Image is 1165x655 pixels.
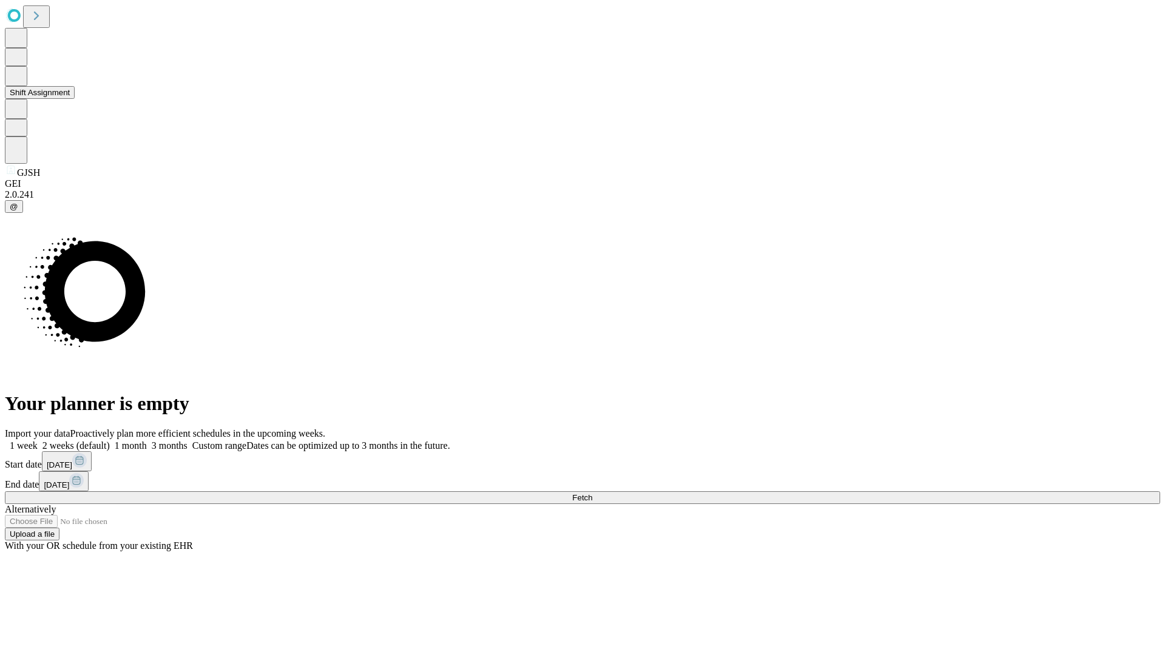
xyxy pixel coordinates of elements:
[44,480,69,489] span: [DATE]
[5,178,1160,189] div: GEI
[17,167,40,178] span: GJSH
[70,428,325,438] span: Proactively plan more efficient schedules in the upcoming weeks.
[5,540,193,551] span: With your OR schedule from your existing EHR
[5,189,1160,200] div: 2.0.241
[42,451,92,471] button: [DATE]
[5,451,1160,471] div: Start date
[5,200,23,213] button: @
[5,392,1160,415] h1: Your planner is empty
[246,440,450,451] span: Dates can be optimized up to 3 months in the future.
[5,504,56,514] span: Alternatively
[192,440,246,451] span: Custom range
[10,202,18,211] span: @
[5,528,59,540] button: Upload a file
[572,493,592,502] span: Fetch
[5,471,1160,491] div: End date
[42,440,110,451] span: 2 weeks (default)
[5,428,70,438] span: Import your data
[115,440,147,451] span: 1 month
[5,491,1160,504] button: Fetch
[10,440,38,451] span: 1 week
[47,460,72,469] span: [DATE]
[39,471,89,491] button: [DATE]
[5,86,75,99] button: Shift Assignment
[152,440,187,451] span: 3 months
